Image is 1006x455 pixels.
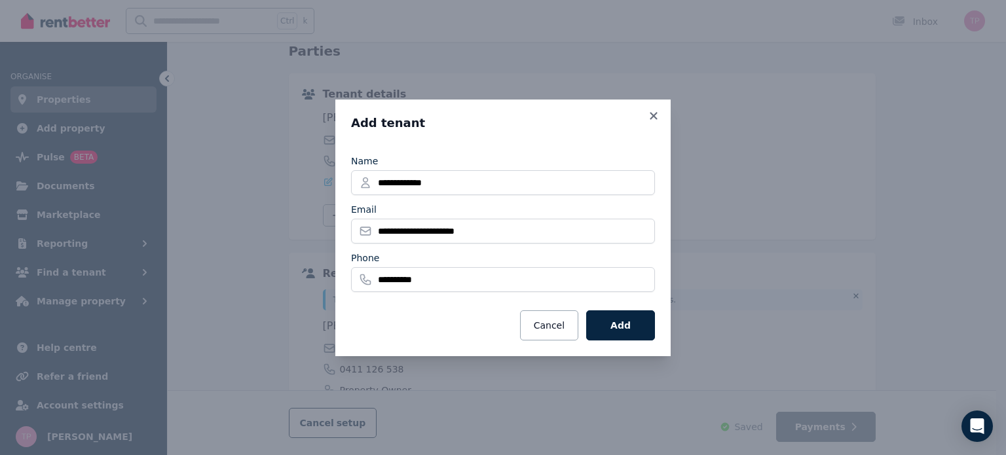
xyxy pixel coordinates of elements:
[351,251,379,264] label: Phone
[961,410,993,442] div: Open Intercom Messenger
[351,115,655,131] h3: Add tenant
[351,155,378,168] label: Name
[586,310,655,340] button: Add
[520,310,578,340] button: Cancel
[351,203,377,216] label: Email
